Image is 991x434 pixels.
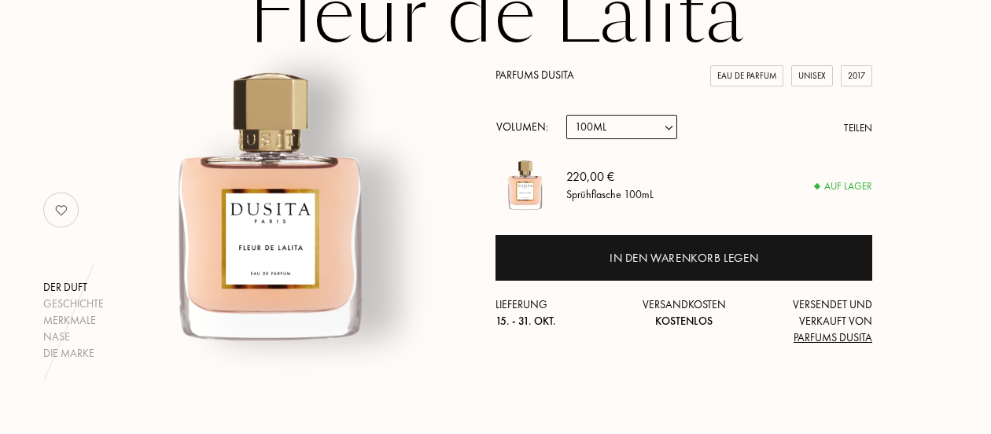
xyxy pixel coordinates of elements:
span: Kostenlos [655,314,713,328]
img: Fleur de Lalita Parfums Dusita [495,155,554,214]
div: In den Warenkorb legen [610,249,758,267]
div: Unisex [791,65,833,86]
div: Versandkosten [621,296,747,329]
div: Volumen: [495,115,557,139]
span: 15. - 31. Okt. [495,314,556,328]
div: Merkmale [43,312,104,329]
div: Nase [43,329,104,345]
div: Auf Lager [815,178,872,194]
div: Lieferung [495,296,621,329]
div: Sprühflasche 100mL [566,186,654,202]
div: 2017 [841,65,872,86]
img: no_like_p.png [46,194,77,226]
a: Parfums Dusita [495,68,574,82]
span: Parfums Dusita [794,330,872,344]
div: Der Duft [43,279,104,296]
div: Die Marke [43,345,104,362]
img: Fleur de Lalita Parfums Dusita [109,42,429,362]
div: Versendet und verkauft von [746,296,872,346]
div: 220,00 € [566,167,654,186]
div: Teilen [844,120,872,136]
div: Geschichte [43,296,104,312]
div: Eau de Parfum [710,65,783,86]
